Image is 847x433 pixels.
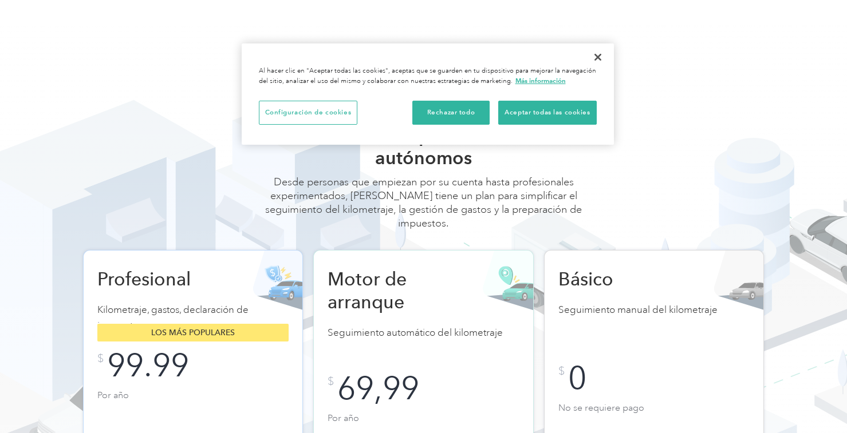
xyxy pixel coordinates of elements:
font: No se requiere pago [558,402,644,414]
font: Desde personas que empiezan por su cuenta hasta profesionales experimentados, [PERSON_NAME] tiene... [265,176,582,229]
button: Aceptar todas las cookies [498,101,596,125]
font: Aceptar todas las cookies [505,109,590,116]
font: Planes diseñados para el éxito de los autónomos [266,124,581,169]
div: Banner de cookies [242,43,614,145]
font: Por año [97,390,129,401]
button: Cerca [585,45,610,70]
font: $ [328,374,334,388]
font: Los más populares [151,328,235,337]
font: Al hacer clic en "Aceptar todas las cookies", aceptas que se guarden en tu dispositivo para mejor... [259,67,596,85]
font: Configuración de cookies [265,109,352,116]
font: $ [97,351,104,366]
font: $ [558,364,565,378]
font: 99.99 [107,346,189,384]
font: Motor de arranque [328,268,407,313]
font: Rechazar todo [427,109,475,116]
font: Por año [328,412,359,424]
button: Rechazar todo [412,101,490,125]
input: Submit [186,104,283,128]
font: Seguimiento manual del kilometraje [558,304,718,316]
font: Básico [558,268,613,290]
font: Profesional [97,268,191,290]
font: 69,99 [337,369,419,407]
font: Seguimiento automático del kilometraje [328,327,503,339]
button: Configuración de cookies [259,101,358,125]
a: Más información sobre su privacidad, se abre en una nueva pestaña [515,77,566,85]
font: Más información [515,77,566,85]
input: Submit [186,150,283,174]
div: Privacidad [242,43,614,145]
font: 0 [568,359,586,397]
font: Kilometraje, gastos, declaración de impuestos [97,304,249,332]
